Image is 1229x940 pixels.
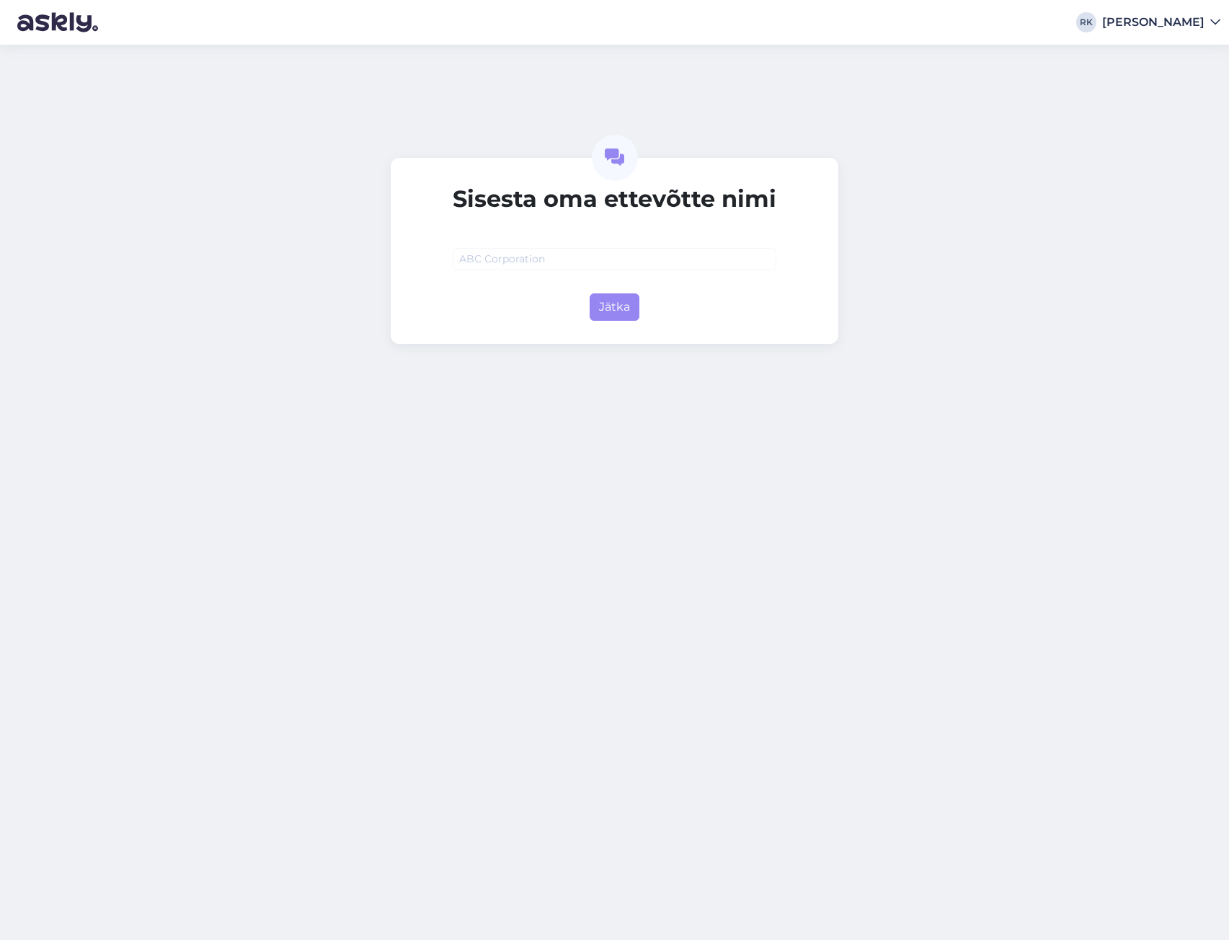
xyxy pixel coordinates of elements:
a: [PERSON_NAME] [1102,17,1220,28]
div: [PERSON_NAME] [1102,17,1204,28]
h2: Sisesta oma ettevõtte nimi [453,185,776,213]
button: Jätka [590,293,639,321]
input: ABC Corporation [453,248,776,270]
div: RK [1076,12,1096,32]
